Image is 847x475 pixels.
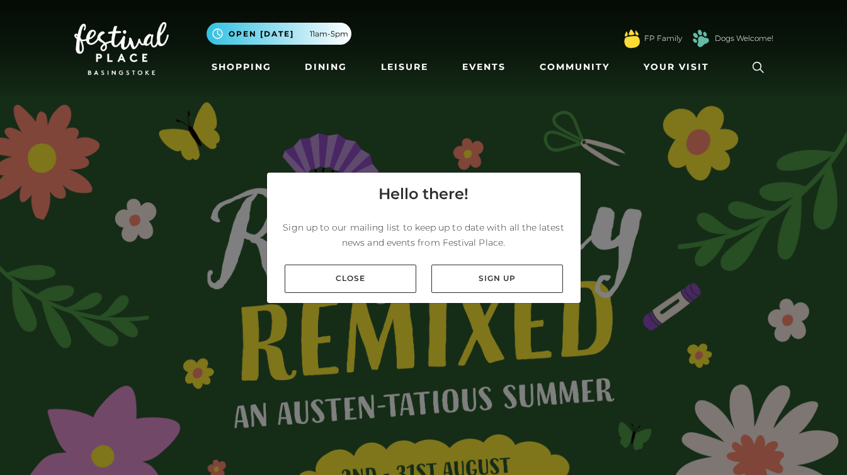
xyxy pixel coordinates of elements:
[229,28,294,40] span: Open [DATE]
[644,33,682,44] a: FP Family
[457,55,511,79] a: Events
[715,33,773,44] a: Dogs Welcome!
[285,265,416,293] a: Close
[378,183,469,205] h4: Hello there!
[207,55,276,79] a: Shopping
[300,55,352,79] a: Dining
[535,55,615,79] a: Community
[644,60,709,74] span: Your Visit
[310,28,348,40] span: 11am-5pm
[74,22,169,75] img: Festival Place Logo
[277,220,571,250] p: Sign up to our mailing list to keep up to date with all the latest news and events from Festival ...
[376,55,433,79] a: Leisure
[431,265,563,293] a: Sign up
[207,23,351,45] button: Open [DATE] 11am-5pm
[639,55,720,79] a: Your Visit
